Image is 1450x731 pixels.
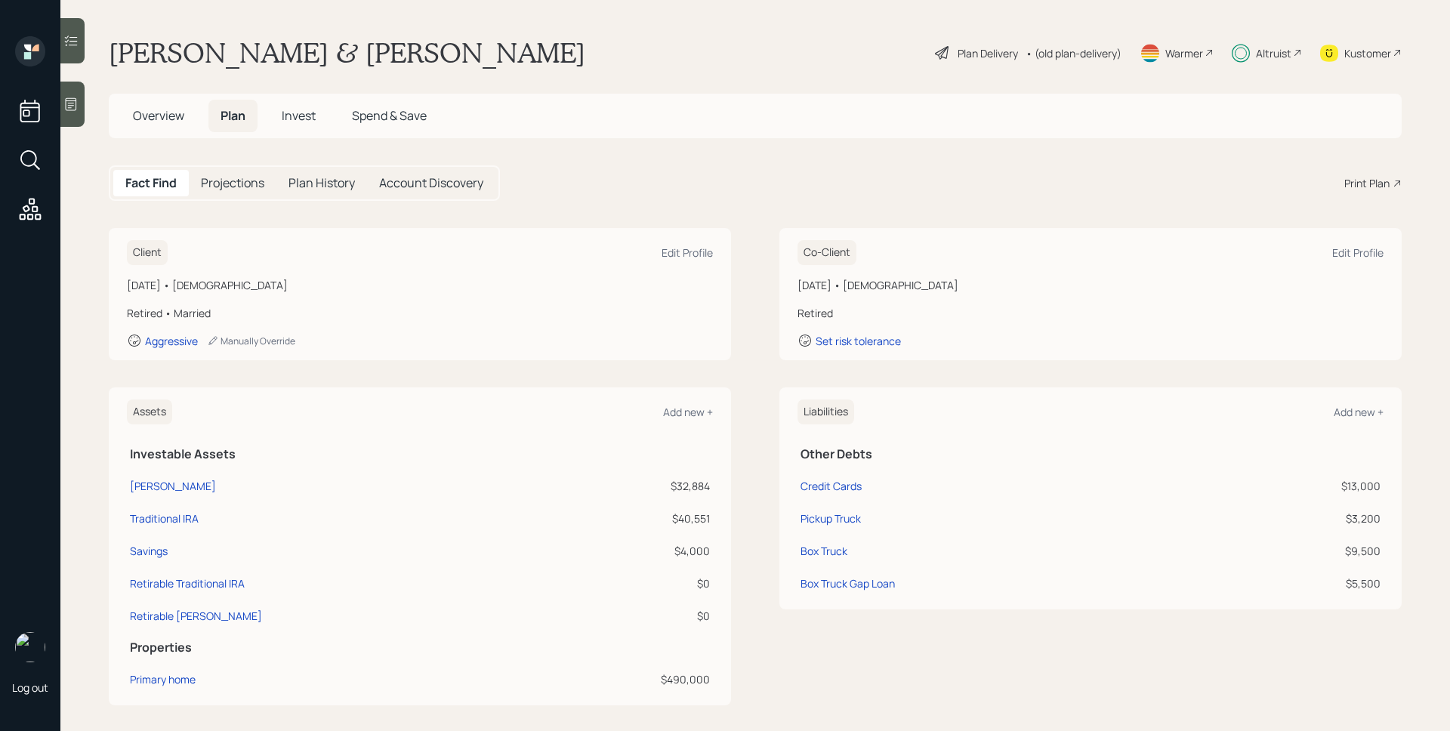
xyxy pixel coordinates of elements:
span: Overview [133,107,184,124]
div: Add new + [663,405,713,419]
div: Retired • Married [127,305,713,321]
div: [PERSON_NAME] [130,478,216,494]
div: $13,000 [1205,478,1381,494]
h6: Client [127,240,168,265]
span: Plan [221,107,245,124]
img: james-distasi-headshot.png [15,632,45,662]
div: Box Truck Gap Loan [801,575,895,591]
h5: Investable Assets [130,447,710,461]
div: $0 [549,575,710,591]
h5: Other Debts [801,447,1381,461]
div: $4,000 [549,543,710,559]
div: • (old plan-delivery) [1026,45,1121,61]
div: Savings [130,543,168,559]
div: $32,884 [549,478,710,494]
h5: Plan History [288,176,355,190]
div: Retirable [PERSON_NAME] [130,608,262,624]
h5: Account Discovery [379,176,483,190]
div: Set risk tolerance [816,334,901,348]
h6: Co-Client [797,240,856,265]
div: Edit Profile [1332,245,1384,260]
div: Aggressive [145,334,198,348]
div: Box Truck [801,543,847,559]
h6: Assets [127,399,172,424]
h6: Liabilities [797,399,854,424]
h5: Fact Find [125,176,177,190]
div: Manually Override [207,335,295,347]
div: $40,551 [549,510,710,526]
div: Traditional IRA [130,510,199,526]
div: Add new + [1334,405,1384,419]
div: Log out [12,680,48,695]
h1: [PERSON_NAME] & [PERSON_NAME] [109,36,585,69]
div: Credit Cards [801,478,862,494]
div: Edit Profile [662,245,713,260]
div: Altruist [1256,45,1291,61]
div: Primary home [130,671,196,687]
span: Invest [282,107,316,124]
div: Pickup Truck [801,510,861,526]
div: $0 [549,608,710,624]
div: Kustomer [1344,45,1391,61]
div: $5,500 [1205,575,1381,591]
div: Plan Delivery [958,45,1018,61]
span: Spend & Save [352,107,427,124]
div: [DATE] • [DEMOGRAPHIC_DATA] [797,277,1384,293]
div: $490,000 [549,671,710,687]
div: Retirable Traditional IRA [130,575,245,591]
div: [DATE] • [DEMOGRAPHIC_DATA] [127,277,713,293]
div: $9,500 [1205,543,1381,559]
h5: Projections [201,176,264,190]
div: $3,200 [1205,510,1381,526]
div: Print Plan [1344,175,1390,191]
div: Warmer [1165,45,1203,61]
h5: Properties [130,640,710,655]
div: Retired [797,305,1384,321]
